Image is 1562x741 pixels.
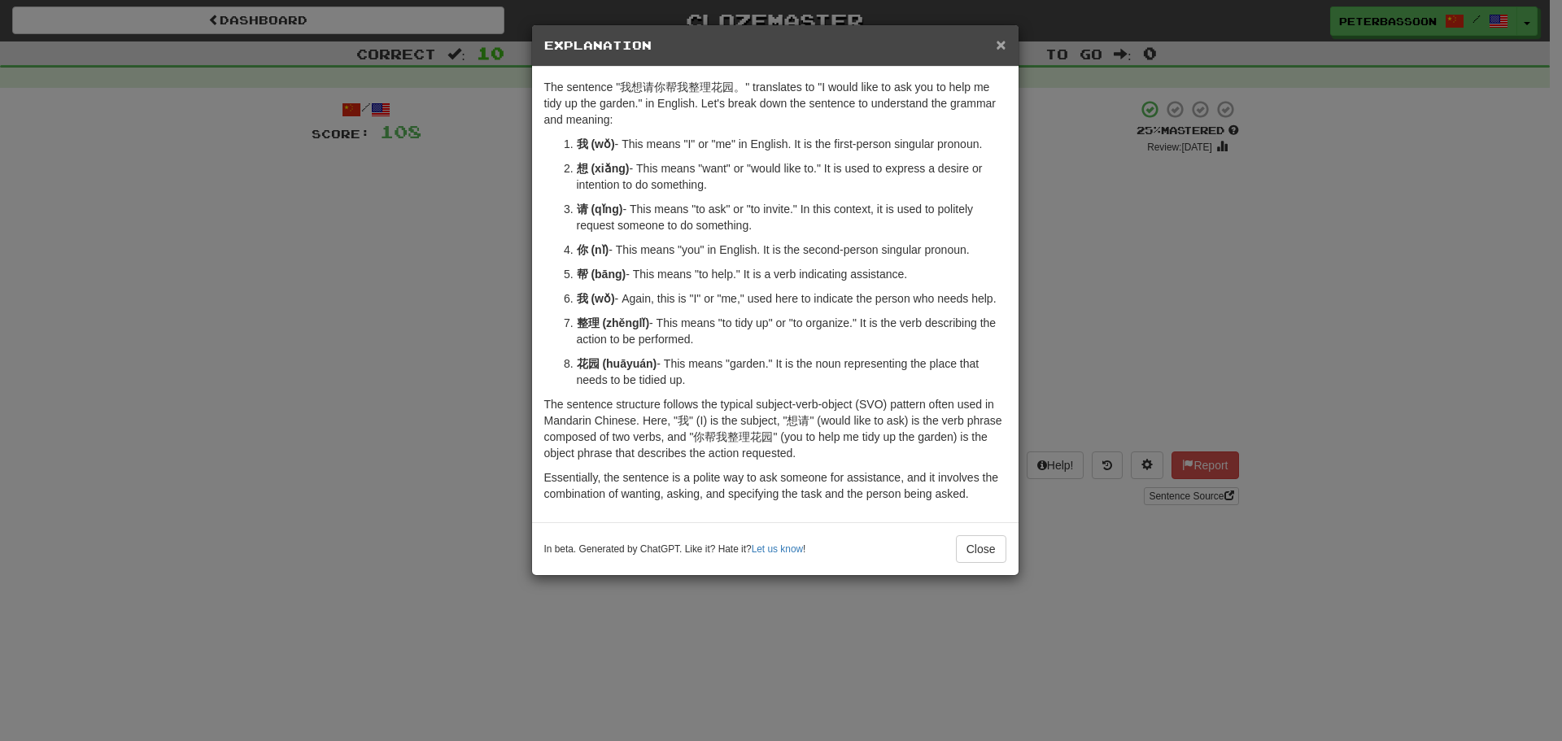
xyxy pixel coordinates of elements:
p: The sentence structure follows the typical subject-verb-object (SVO) pattern often used in Mandar... [544,396,1006,461]
p: - Again, this is "I" or "me," used here to indicate the person who needs help. [577,290,1006,307]
p: - This means "to tidy up" or "to organize." It is the verb describing the action to be performed. [577,315,1006,347]
small: In beta. Generated by ChatGPT. Like it? Hate it? ! [544,543,806,556]
h5: Explanation [544,37,1006,54]
button: Close [956,535,1006,563]
strong: 整理 (zhěnglǐ) [577,316,650,329]
strong: 请 (qǐng) [577,203,623,216]
p: - This means "garden." It is the noun representing the place that needs to be tidied up. [577,355,1006,388]
strong: 我 (wǒ) [577,137,615,150]
p: - This means "you" in English. It is the second-person singular pronoun. [577,242,1006,258]
strong: 想 (xiǎng) [577,162,630,175]
strong: 我 (wǒ) [577,292,615,305]
p: Essentially, the sentence is a polite way to ask someone for assistance, and it involves the comb... [544,469,1006,502]
span: × [996,35,1006,54]
p: The sentence "我想请你帮我整理花园。" translates to "I would like to ask you to help me tidy up the garden."... [544,79,1006,128]
button: Close [996,36,1006,53]
strong: 帮 (bāng) [577,268,626,281]
strong: 你 (nǐ) [577,243,609,256]
p: - This means "to help." It is a verb indicating assistance. [577,266,1006,282]
a: Let us know [752,543,803,555]
p: - This means "to ask" or "to invite." In this context, it is used to politely request someone to ... [577,201,1006,233]
strong: 花园 (huāyuán) [577,357,657,370]
p: - This means "want" or "would like to." It is used to express a desire or intention to do something. [577,160,1006,193]
p: - This means "I" or "me" in English. It is the first-person singular pronoun. [577,136,1006,152]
